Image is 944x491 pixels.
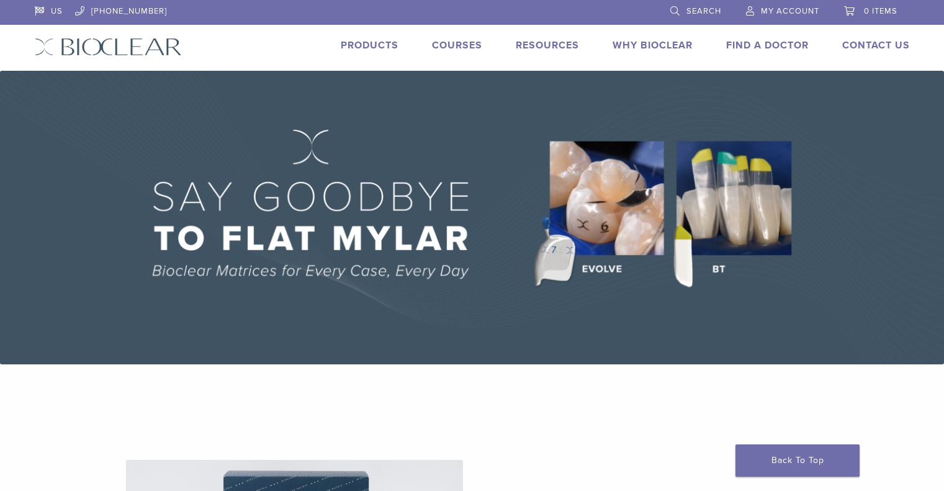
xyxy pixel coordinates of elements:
a: Why Bioclear [613,39,693,52]
a: Back To Top [735,444,860,477]
a: Products [341,39,398,52]
a: Find A Doctor [726,39,809,52]
span: Search [686,6,721,16]
a: Courses [432,39,482,52]
a: Resources [516,39,579,52]
img: Bioclear [35,38,182,56]
a: Contact Us [842,39,910,52]
span: My Account [761,6,819,16]
span: 0 items [864,6,897,16]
